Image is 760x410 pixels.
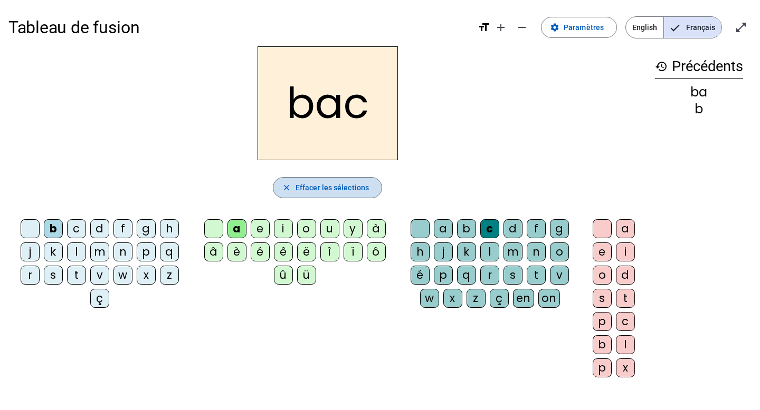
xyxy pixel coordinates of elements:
div: ï [344,242,363,261]
div: i [616,242,635,261]
div: à [367,219,386,238]
mat-icon: open_in_full [735,21,747,34]
div: n [113,242,132,261]
button: Diminuer la taille de la police [511,17,533,38]
div: y [344,219,363,238]
div: c [480,219,499,238]
span: Paramètres [564,21,604,34]
div: m [503,242,522,261]
div: x [137,266,156,285]
div: h [411,242,430,261]
div: l [616,335,635,354]
h1: Tableau de fusion [8,11,469,44]
button: Augmenter la taille de la police [490,17,511,38]
div: ê [274,242,293,261]
div: k [457,242,476,261]
mat-icon: close [282,183,291,192]
div: î [320,242,339,261]
mat-icon: add [495,21,507,34]
div: ü [297,266,316,285]
div: p [593,312,612,331]
h3: Précédents [655,55,743,79]
div: è [227,242,246,261]
button: Entrer en plein écran [730,17,752,38]
div: k [44,242,63,261]
div: x [443,289,462,308]
div: ç [90,289,109,308]
div: f [113,219,132,238]
mat-icon: history [655,60,668,73]
div: x [616,358,635,377]
div: z [160,266,179,285]
button: Paramètres [541,17,617,38]
div: m [90,242,109,261]
div: b [593,335,612,354]
div: z [467,289,486,308]
button: Effacer les sélections [273,177,382,198]
mat-icon: settings [550,23,559,32]
div: d [616,266,635,285]
div: ba [655,86,743,99]
div: w [113,266,132,285]
mat-button-toggle-group: Language selection [625,16,722,38]
div: t [67,266,86,285]
div: v [550,266,569,285]
div: c [67,219,86,238]
div: s [44,266,63,285]
div: en [513,289,534,308]
mat-icon: remove [516,21,528,34]
div: h [160,219,179,238]
div: a [434,219,453,238]
div: o [550,242,569,261]
div: j [21,242,40,261]
div: n [527,242,546,261]
h2: bac [258,46,398,160]
div: l [480,242,499,261]
div: q [457,266,476,285]
div: a [227,219,246,238]
div: v [90,266,109,285]
div: a [616,219,635,238]
div: ë [297,242,316,261]
div: p [137,242,156,261]
div: i [274,219,293,238]
div: g [137,219,156,238]
div: j [434,242,453,261]
div: f [527,219,546,238]
span: Français [664,17,721,38]
div: o [593,266,612,285]
div: c [616,312,635,331]
div: b [457,219,476,238]
span: English [626,17,663,38]
div: é [411,266,430,285]
div: ç [490,289,509,308]
div: e [251,219,270,238]
div: d [503,219,522,238]
div: s [593,289,612,308]
div: l [67,242,86,261]
mat-icon: format_size [478,21,490,34]
div: b [44,219,63,238]
div: e [593,242,612,261]
div: ô [367,242,386,261]
div: s [503,266,522,285]
div: d [90,219,109,238]
div: g [550,219,569,238]
span: Effacer les sélections [296,181,369,194]
div: p [434,266,453,285]
div: é [251,242,270,261]
div: â [204,242,223,261]
div: p [593,358,612,377]
div: q [160,242,179,261]
div: û [274,266,293,285]
div: u [320,219,339,238]
div: t [527,266,546,285]
div: on [538,289,560,308]
div: w [420,289,439,308]
div: o [297,219,316,238]
div: r [21,266,40,285]
div: r [480,266,499,285]
div: t [616,289,635,308]
div: b [655,103,743,115]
